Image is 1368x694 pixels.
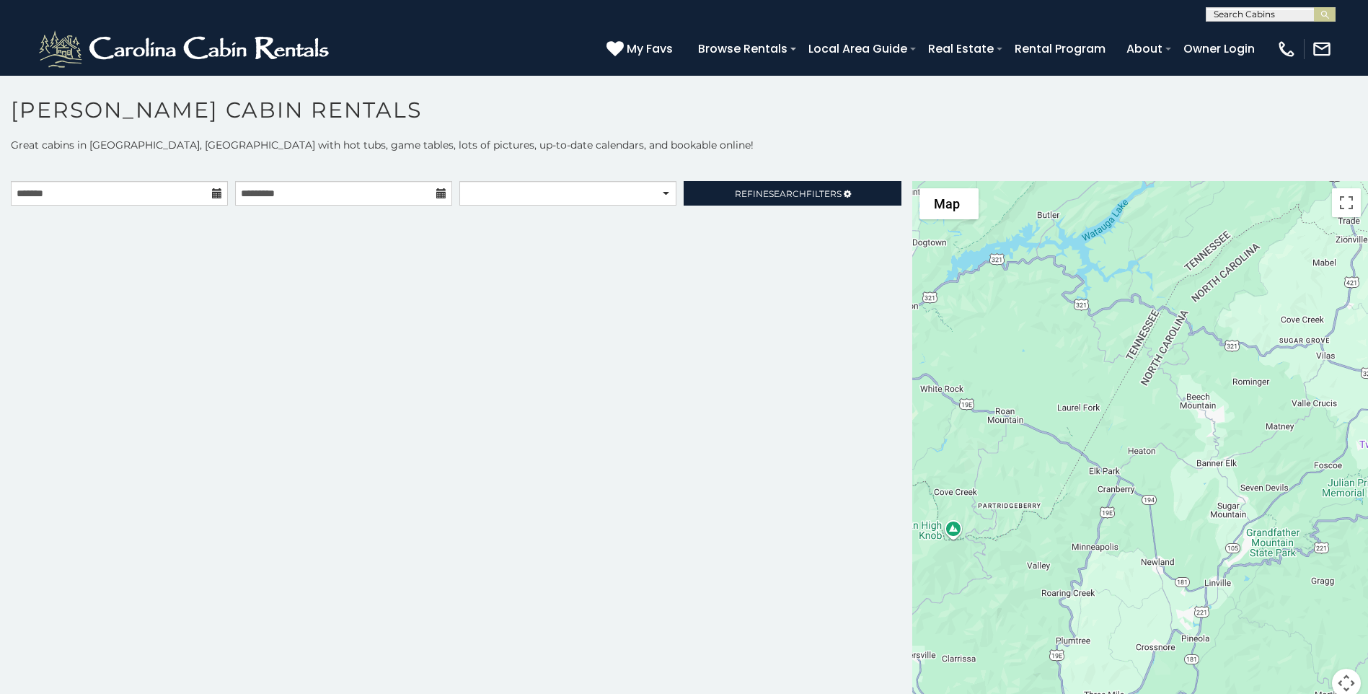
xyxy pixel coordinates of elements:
a: Real Estate [921,36,1001,61]
span: Refine Filters [735,188,842,199]
a: Owner Login [1176,36,1262,61]
button: Toggle fullscreen view [1332,188,1361,217]
span: Search [769,188,806,199]
img: White-1-2.png [36,27,335,71]
span: Map [934,196,960,211]
a: My Favs [606,40,676,58]
a: Rental Program [1007,36,1113,61]
img: mail-regular-white.png [1312,39,1332,59]
img: phone-regular-white.png [1276,39,1297,59]
button: Change map style [919,188,979,219]
span: My Favs [627,40,673,58]
a: Local Area Guide [801,36,914,61]
a: About [1119,36,1170,61]
a: RefineSearchFilters [684,181,901,206]
a: Browse Rentals [691,36,795,61]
